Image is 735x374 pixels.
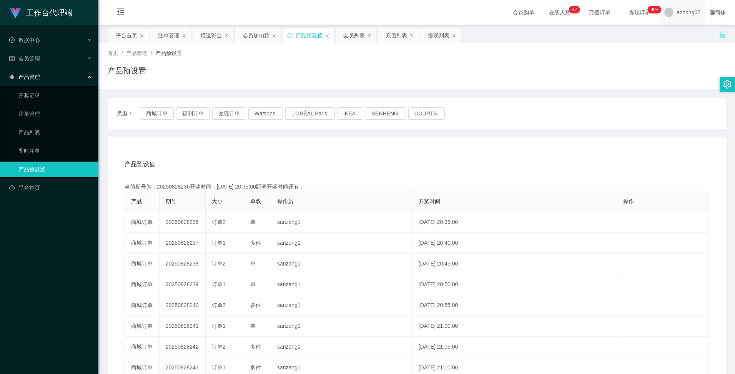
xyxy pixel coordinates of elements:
button: 福利订单 [176,107,210,120]
div: 注单管理 [158,28,180,43]
td: [DATE] 20:55:00 [412,295,617,316]
span: 订单1 [212,323,226,329]
span: 多件 [250,240,261,246]
div: 充值列表 [386,28,407,43]
span: 类型： [117,107,140,120]
div: 会员加扣款 [243,28,269,43]
td: [DATE] 20:50:00 [412,274,617,295]
span: 订单2 [212,219,226,225]
td: sanzang1 [271,233,412,254]
span: 产品 [131,198,142,204]
i: 图标: check-circle-o [9,37,15,43]
td: sanzang1 [271,212,412,233]
h1: 工作台代理端 [26,0,72,25]
p: 4 [572,6,575,13]
i: 图标: close [182,33,186,38]
span: 多件 [250,344,261,350]
div: 当前期号为：20250828236开奖时间：[DATE] 20:35:00距离开奖时间还有： [125,183,709,191]
button: IKEA. [337,107,363,120]
div: 会员列表 [343,28,365,43]
i: 图标: setting [723,80,732,88]
button: COURTS. [408,107,445,120]
td: 商城订单 [125,212,160,233]
td: 20250828240 [160,295,206,316]
sup: 47 [569,6,580,13]
span: 会员管理 [9,55,40,62]
span: 产品预设置 [155,50,182,56]
span: 单 [250,219,256,225]
span: 订单1 [212,281,226,287]
span: 订单2 [212,260,226,267]
span: 操作 [623,198,634,204]
a: 工作台代理端 [9,9,72,15]
td: 20250828237 [160,233,206,254]
span: / [121,50,123,56]
td: 20250828242 [160,337,206,357]
span: 多件 [250,302,261,308]
span: 订单2 [212,302,226,308]
td: sanzang1 [271,316,412,337]
td: [DATE] 20:40:00 [412,233,617,254]
p: 7 [574,6,577,13]
td: 商城订单 [125,233,160,254]
span: 数据中心 [9,37,40,43]
span: 单 [250,323,256,329]
i: 图标: close [367,33,372,38]
span: 大小 [212,198,223,204]
td: 商城订单 [125,295,160,316]
i: 图标: close [140,33,144,38]
span: 充值订单 [585,10,614,15]
button: L'ORÉAL Paris. [285,107,335,120]
td: 商城订单 [125,337,160,357]
span: 订单2 [212,344,226,350]
td: sanzang1 [271,295,412,316]
td: 商城订单 [125,254,160,274]
td: 20250828241 [160,316,206,337]
i: 图标: global [710,10,715,15]
span: 开奖时间 [419,198,440,204]
i: 图标: close [409,33,414,38]
a: 开奖记录 [18,88,92,103]
span: 单 [250,281,256,287]
i: 图标: close [325,33,329,38]
span: 期号 [166,198,176,204]
td: [DATE] 21:05:00 [412,337,617,357]
a: 图标: dashboard平台首页 [9,180,92,195]
span: 产品管理 [126,50,148,56]
span: 多件 [250,364,261,371]
i: 图标: menu-fold [108,0,134,25]
i: 图标: close [272,33,276,38]
span: 产品预设值 [125,160,155,169]
button: Watsons. [248,107,283,120]
td: [DATE] 20:45:00 [412,254,617,274]
span: 操作员 [277,198,293,204]
td: sanzang1 [271,254,412,274]
img: logo.9652507e.png [9,8,22,18]
span: 提现订单 [625,10,654,15]
span: 订单1 [212,364,226,371]
a: 产品预设置 [18,162,92,177]
i: 图标: unlock [719,31,726,38]
td: [DATE] 20:35:00 [412,212,617,233]
td: sanzang1 [271,337,412,357]
span: 在线人数 [545,10,574,15]
div: 赠送彩金 [200,28,222,43]
td: 商城订单 [125,316,160,337]
td: 20250828239 [160,274,206,295]
i: 图标: appstore-o [9,74,15,80]
div: 产品预设置 [296,28,323,43]
span: 单 [250,260,256,267]
div: 平台首页 [116,28,137,43]
div: 提现列表 [428,28,449,43]
i: 图标: close [224,33,229,38]
td: 商城订单 [125,274,160,295]
span: 单双 [250,198,261,204]
i: 图标: sync [287,33,293,38]
td: 20250828236 [160,212,206,233]
button: 商城订单 [140,107,174,120]
a: 产品列表 [18,125,92,140]
i: 图标: close [452,33,456,38]
td: 20250828238 [160,254,206,274]
td: sanzang1 [271,274,412,295]
span: / [151,50,152,56]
